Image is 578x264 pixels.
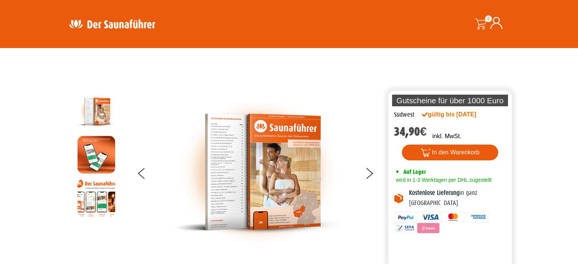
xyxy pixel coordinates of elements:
img: MOCKUP-iPhone_regional [78,136,115,173]
img: Anleitung7tn [78,179,115,217]
button: In den Warenkorb [402,145,499,160]
div: gültig bis [DATE] [422,110,493,119]
p: inkl. MwSt. [432,132,461,141]
p: in ganz [GEOGRAPHIC_DATA] [409,188,506,208]
img: der-saunafuehrer-2025-suedwest [78,93,115,130]
img: der-saunafuehrer-2025-suedwest [173,93,343,251]
span: € [420,125,427,139]
span: Auf Lager [403,168,426,175]
span: wird in 1-3 Werktagen per DHL zugestellt [394,177,491,183]
b: Kostenlose Lieferung [409,189,459,196]
span: 0 [485,15,492,22]
div: Südwest [394,110,414,120]
p: Gutscheine für über 1000 Euro [392,95,508,106]
bdi: 34,90 [394,125,427,139]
